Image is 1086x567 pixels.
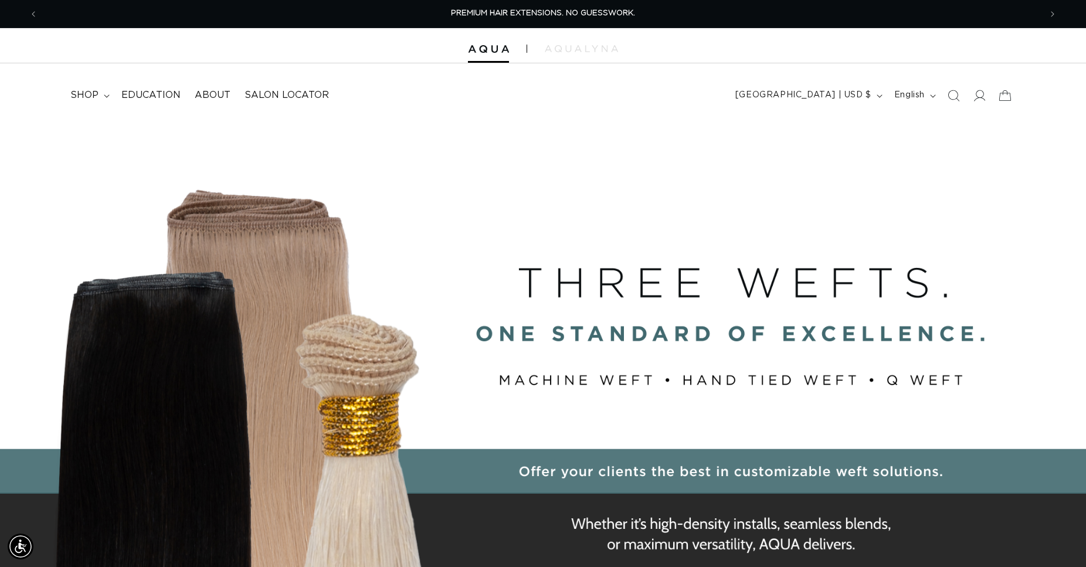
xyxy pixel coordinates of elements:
[887,84,941,107] button: English
[728,84,887,107] button: [GEOGRAPHIC_DATA] | USD $
[21,3,46,25] button: Previous announcement
[195,89,230,101] span: About
[545,45,618,52] img: aqualyna.com
[735,89,871,101] span: [GEOGRAPHIC_DATA] | USD $
[468,45,509,53] img: Aqua Hair Extensions
[451,9,635,17] span: PREMIUM HAIR EXTENSIONS. NO GUESSWORK.
[894,89,925,101] span: English
[1040,3,1065,25] button: Next announcement
[70,89,99,101] span: shop
[1027,511,1086,567] iframe: Chat Widget
[188,82,237,108] a: About
[114,82,188,108] a: Education
[237,82,336,108] a: Salon Locator
[121,89,181,101] span: Education
[8,534,33,559] div: Accessibility Menu
[245,89,329,101] span: Salon Locator
[63,82,114,108] summary: shop
[941,83,966,108] summary: Search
